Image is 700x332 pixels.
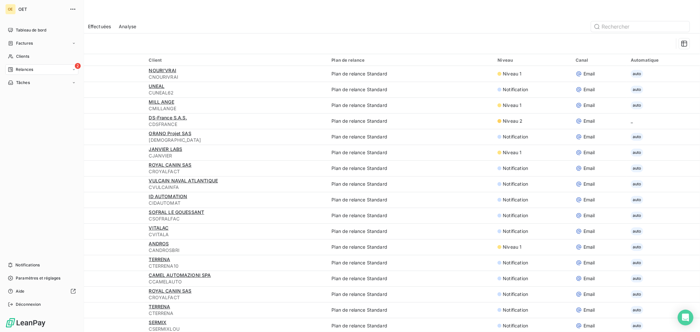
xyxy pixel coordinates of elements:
[503,275,528,282] span: Notification
[16,301,41,307] span: Déconnexion
[631,180,643,188] span: auto
[149,216,324,222] span: CSOFRALFAC
[631,212,643,219] span: auto
[503,102,521,109] span: Niveau 1
[149,99,174,105] span: MILL ANGE
[576,57,623,63] div: Canal
[503,149,521,156] span: Niveau 1
[583,259,595,266] span: Email
[16,40,33,46] span: Factures
[328,302,494,318] td: Plan de relance Standard
[503,291,528,298] span: Notification
[583,71,595,77] span: Email
[503,165,528,172] span: Notification
[631,227,643,235] span: auto
[149,83,164,89] span: UNEAL
[149,200,324,206] span: CIDAUTOMAT
[149,146,182,152] span: JANVIER LABS
[583,149,595,156] span: Email
[631,306,643,314] span: auto
[149,304,170,309] span: TERRENA
[149,194,187,199] span: ID AUTOMATION
[503,86,528,93] span: Notification
[503,71,521,77] span: Niveau 1
[583,244,595,250] span: Email
[328,223,494,239] td: Plan de relance Standard
[583,181,595,187] span: Email
[583,291,595,298] span: Email
[631,118,633,124] span: _
[149,225,168,231] span: VITALAC
[149,162,191,168] span: ROYAL CANIN SAS
[149,288,191,294] span: ROYAL CANIN SAS
[503,212,528,219] span: Notification
[32,57,141,63] div: Date de relance
[583,228,595,235] span: Email
[583,118,595,124] span: Email
[583,322,595,329] span: Email
[591,21,689,32] input: Rechercher
[149,247,324,254] span: CANDROSBRI
[503,134,528,140] span: Notification
[149,279,324,285] span: CCAMELAUTO
[328,286,494,302] td: Plan de relance Standard
[503,259,528,266] span: Notification
[583,134,595,140] span: Email
[16,67,33,73] span: Relances
[631,259,643,267] span: auto
[631,290,643,298] span: auto
[5,318,46,328] img: Logo LeanPay
[631,133,643,141] span: auto
[631,275,643,282] span: auto
[583,197,595,203] span: Email
[119,23,136,30] span: Analyse
[149,74,324,80] span: CNOURIVRAI
[503,181,528,187] span: Notification
[149,231,324,238] span: CVITALA
[149,57,162,63] span: Client
[328,271,494,286] td: Plan de relance Standard
[328,176,494,192] td: Plan de relance Standard
[149,178,218,183] span: VULCAIN NAVAL ATLANTIQUE
[149,184,324,191] span: CVULCAINFA
[75,63,81,69] span: 2
[678,310,693,325] div: Open Intercom Messenger
[149,294,324,301] span: CROYALFACT
[631,196,643,204] span: auto
[15,262,40,268] span: Notifications
[5,4,16,14] div: OE
[328,255,494,271] td: Plan de relance Standard
[149,105,324,112] span: CMILLANGE
[328,192,494,208] td: Plan de relance Standard
[149,121,324,128] span: CDSFRANCE
[498,57,567,63] div: Niveau
[328,129,494,145] td: Plan de relance Standard
[328,145,494,160] td: Plan de relance Standard
[149,209,204,215] span: SOFRAL LE GOUESSANT
[149,272,211,278] span: CAMEL AUTOMAZIONI SPA
[503,228,528,235] span: Notification
[583,86,595,93] span: Email
[149,115,187,120] span: DS-France S.A.S.
[583,307,595,313] span: Email
[16,27,46,33] span: Tableau de bord
[149,320,166,325] span: SERMIX
[149,68,176,73] span: NOURI'VRAI
[149,137,324,143] span: [DEMOGRAPHIC_DATA]
[16,80,30,86] span: Tâches
[149,90,324,96] span: CUNEAL62
[328,113,494,129] td: Plan de relance Standard
[16,288,25,294] span: Aide
[631,149,643,156] span: auto
[631,243,643,251] span: auto
[503,197,528,203] span: Notification
[149,263,324,269] span: CTERRENA10
[503,322,528,329] span: Notification
[631,101,643,109] span: auto
[503,244,521,250] span: Niveau 1
[328,160,494,176] td: Plan de relance Standard
[631,70,643,78] span: auto
[18,7,66,12] span: OET
[328,97,494,113] td: Plan de relance Standard
[583,102,595,109] span: Email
